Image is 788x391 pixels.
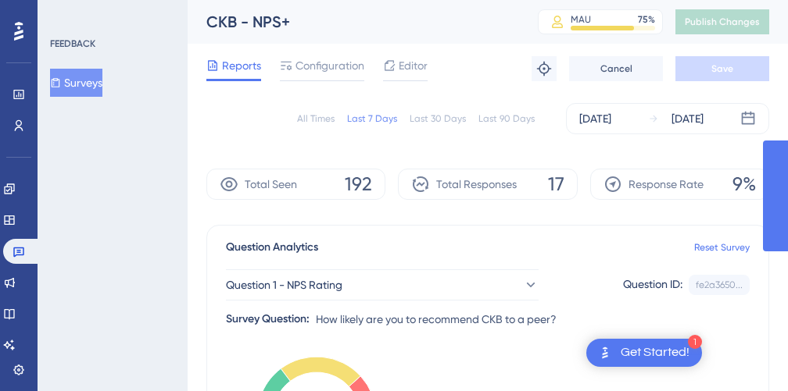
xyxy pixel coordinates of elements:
[297,112,335,125] div: All Times
[571,13,591,26] div: MAU
[685,16,760,28] span: Publish Changes
[347,112,397,125] div: Last 7 Days
[548,172,564,197] span: 17
[410,112,466,125] div: Last 30 Days
[226,275,342,294] span: Question 1 - NPS Rating
[206,11,499,33] div: CKB - NPS+
[621,344,689,361] div: Get Started!
[222,56,261,75] span: Reports
[295,56,364,75] span: Configuration
[586,339,702,367] div: Open Get Started! checklist, remaining modules: 1
[596,343,614,362] img: launcher-image-alternative-text
[245,175,297,194] span: Total Seen
[722,329,769,376] iframe: UserGuiding AI Assistant Launcher
[688,335,702,349] div: 1
[638,13,655,26] div: 75 %
[436,175,517,194] span: Total Responses
[696,279,743,291] div: fe2a3650...
[569,56,663,81] button: Cancel
[226,269,539,300] button: Question 1 - NPS Rating
[579,109,611,128] div: [DATE]
[226,238,318,257] span: Question Analytics
[672,109,704,128] div: [DATE]
[694,241,750,254] a: Reset Survey
[732,172,756,197] span: 9%
[629,175,704,194] span: Response Rate
[675,9,769,34] button: Publish Changes
[345,172,372,197] span: 192
[226,310,310,329] div: Survey Question:
[399,56,428,75] span: Editor
[675,56,769,81] button: Save
[50,69,102,97] button: Surveys
[316,310,557,329] span: How likely are you to recommend CKB to a peer?
[600,62,632,75] span: Cancel
[50,37,95,50] div: FEEDBACK
[711,62,733,75] span: Save
[478,112,535,125] div: Last 90 Days
[623,275,682,295] div: Question ID:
